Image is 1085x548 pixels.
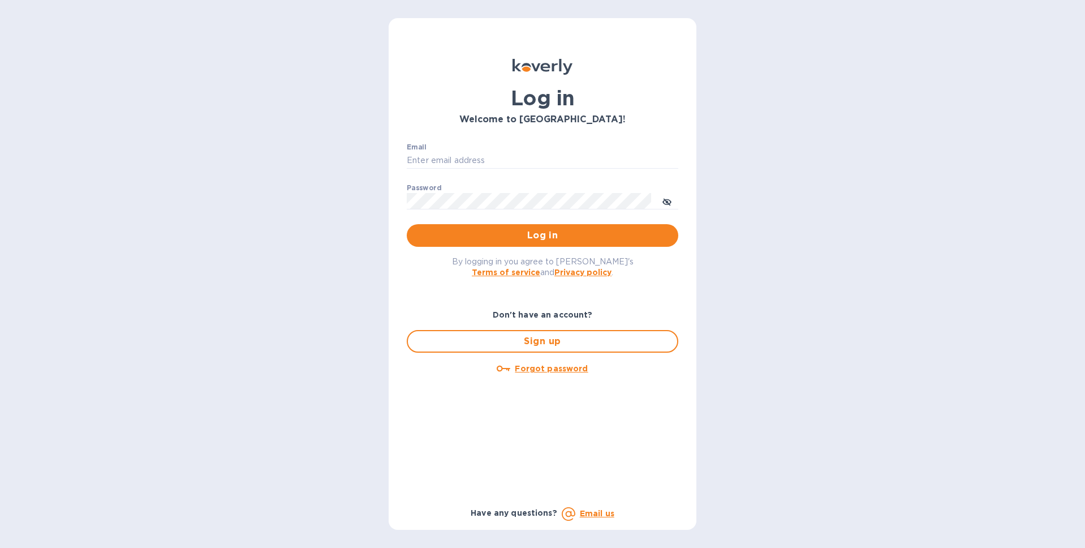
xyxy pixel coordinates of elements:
input: Enter email address [407,152,678,169]
b: Don't have an account? [493,310,593,319]
button: toggle password visibility [656,190,678,212]
span: By logging in you agree to [PERSON_NAME]'s and . [452,257,634,277]
a: Terms of service [472,268,540,277]
img: Koverly [513,59,572,75]
span: Sign up [417,335,668,348]
button: Sign up [407,330,678,353]
u: Forgot password [515,364,588,373]
label: Email [407,144,427,151]
span: Log in [416,229,669,242]
a: Privacy policy [554,268,612,277]
h1: Log in [407,86,678,110]
h3: Welcome to [GEOGRAPHIC_DATA]! [407,114,678,125]
b: Have any questions? [471,508,557,517]
a: Email us [580,509,614,518]
label: Password [407,185,441,191]
button: Log in [407,224,678,247]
